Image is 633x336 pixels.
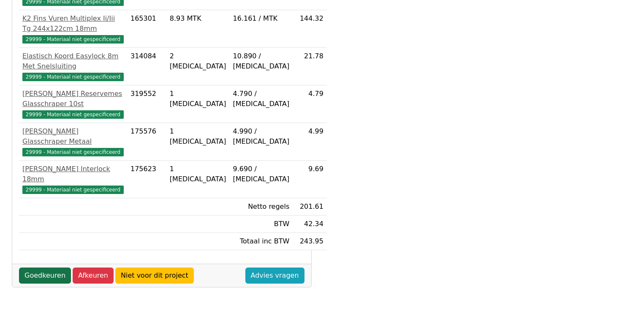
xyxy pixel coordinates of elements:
[22,148,124,156] span: 29999 - Materiaal niet gespecificeerd
[22,110,124,119] span: 29999 - Materiaal niet gespecificeerd
[127,123,166,161] td: 175576
[170,164,226,184] div: 1 [MEDICAL_DATA]
[127,48,166,85] td: 314084
[230,233,293,250] td: Totaal inc BTW
[115,268,194,284] a: Niet voor dit project
[245,268,304,284] a: Advies vragen
[293,10,327,48] td: 144.32
[233,51,290,71] div: 10.890 / [MEDICAL_DATA]
[293,48,327,85] td: 21.78
[19,268,71,284] a: Goedkeuren
[22,164,124,184] div: [PERSON_NAME] Interlock 18mm
[233,89,290,109] div: 4.790 / [MEDICAL_DATA]
[293,123,327,161] td: 4.99
[73,268,114,284] a: Afkeuren
[293,233,327,250] td: 243.95
[170,51,226,71] div: 2 [MEDICAL_DATA]
[22,51,124,71] div: Elastisch Koord Easylock 8m Met Snelsluiting
[293,198,327,216] td: 201.61
[22,14,124,34] div: K2 Fins Vuren Multiplex Ii/Iii Tg 244x122cm 18mm
[22,35,124,44] span: 29999 - Materiaal niet gespecificeerd
[22,14,124,44] a: K2 Fins Vuren Multiplex Ii/Iii Tg 244x122cm 18mm29999 - Materiaal niet gespecificeerd
[127,161,166,198] td: 175623
[230,198,293,216] td: Netto regels
[22,73,124,81] span: 29999 - Materiaal niet gespecificeerd
[22,89,124,109] div: [PERSON_NAME] Reservemes Glasschraper 10st
[293,161,327,198] td: 9.69
[230,216,293,233] td: BTW
[170,89,226,109] div: 1 [MEDICAL_DATA]
[233,126,290,147] div: 4.990 / [MEDICAL_DATA]
[22,186,124,194] span: 29999 - Materiaal niet gespecificeerd
[170,14,226,24] div: 8.93 MTK
[22,126,124,157] a: [PERSON_NAME] Glasschraper Metaal29999 - Materiaal niet gespecificeerd
[127,85,166,123] td: 319552
[22,89,124,119] a: [PERSON_NAME] Reservemes Glasschraper 10st29999 - Materiaal niet gespecificeerd
[22,126,124,147] div: [PERSON_NAME] Glasschraper Metaal
[22,51,124,82] a: Elastisch Koord Easylock 8m Met Snelsluiting29999 - Materiaal niet gespecificeerd
[233,164,290,184] div: 9.690 / [MEDICAL_DATA]
[293,85,327,123] td: 4.79
[22,164,124,194] a: [PERSON_NAME] Interlock 18mm29999 - Materiaal niet gespecificeerd
[233,14,290,24] div: 16.161 / MTK
[170,126,226,147] div: 1 [MEDICAL_DATA]
[127,10,166,48] td: 165301
[293,216,327,233] td: 42.34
